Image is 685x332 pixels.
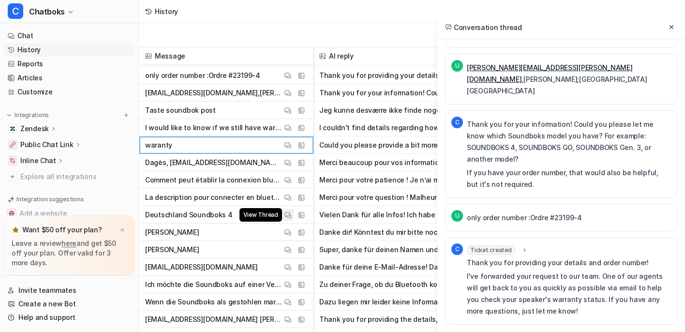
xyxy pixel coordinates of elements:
a: Help and support [4,311,135,324]
a: Articles [4,71,135,85]
img: explore all integrations [8,172,17,181]
button: Vielen Dank für alle Infos! Ich habe dein Anliegen an unser Support-Team weitergeleitet. Ein Agen... [319,206,508,224]
p: Zendesk [20,124,49,134]
button: I couldn't find details regarding how to check if your specific speaker is still under warranty. ... [319,119,508,136]
button: Thank you for your information! Could you please let me know which Soundboks model you have? For ... [319,84,508,102]
p: Inline Chat [20,156,56,166]
p: only order number :Ordre #23199-4 [145,67,260,84]
button: View Thread [282,209,294,221]
img: Zendesk [10,126,15,132]
button: Zu deiner Frage, ob du Bluetooth komplett deaktivieren oder den Zugriff für Gäste sperren kannst,... [319,276,508,293]
a: Customize [4,85,135,99]
p: Thank you for your information! Could you please let me know which Soundboks model you have? For ... [467,119,671,165]
button: Thank you for providing your details and order number! I've forwarded your request to our team. O... [319,67,508,84]
p: Leave a review and get $50 off your plan. Offer valid for 3 more days. [12,239,127,268]
p: Integrations [15,111,49,119]
p: Wenn die Soundboks als gestohlen markiert ist. Kann sie über kabel noch musik abspielen? [145,293,282,311]
p: [PERSON_NAME] [145,241,199,258]
p: only order number :Ordre #23199-4 [467,212,582,224]
button: Dazu liegen mir leider keine Informationen vor. Damit wir dir schnellstmöglich weiterhelfen könne... [319,293,508,311]
a: Reports [4,57,135,71]
img: Add a website [9,211,15,216]
a: Invite teammates [4,284,135,297]
p: If you have your order number, that would also be helpful, but it's not required. [467,167,671,190]
button: Add a websiteAdd a website [4,206,135,221]
p: Taste soundbok post [145,102,216,119]
span: View Thread [239,208,282,222]
p: [EMAIL_ADDRESS][DOMAIN_NAME],[PERSON_NAME];[GEOGRAPHIC_DATA] [GEOGRAPHIC_DATA] [145,84,282,102]
img: expand menu [6,112,13,119]
button: Integrations [4,110,52,120]
a: History [4,43,135,57]
p: ,[PERSON_NAME];[GEOGRAPHIC_DATA] [GEOGRAPHIC_DATA] [467,62,671,97]
img: Public Chat Link [10,142,15,148]
button: Danke dir! Könntest du mir bitte noch mitteilen: - In welchem Land befindest du dich? - Welches S... [319,224,508,241]
button: Jeg kunne desværre ikke finde nogen information om "Taste soundbok post". Kan du venligst give fl... [319,102,508,119]
button: Could you please provide a bit more detail about your warranty question? For example, are you exp... [319,136,508,154]
span: Message [143,47,309,65]
a: [PERSON_NAME][EMAIL_ADDRESS][PERSON_NAME][DOMAIN_NAME] [467,63,633,83]
img: x [119,227,125,233]
a: Create a new Bot [4,297,135,311]
p: Want $50 off your plan? [22,225,102,235]
p: Thank you for providing your details and order number! [467,257,671,269]
p: Comment peut établir la connexion bluetooth ? [145,171,282,189]
span: Chatboks [29,5,65,18]
span: U [451,60,463,72]
a: here [61,239,76,247]
p: Ich möchte die Soundboks auf einer Veranstaltung über Kabel nutzen und eine zweite Soundboks kabe... [145,276,282,293]
p: [PERSON_NAME] [145,224,199,241]
button: Merci pour votre question ! Malheureusement, je ne dispose pas d’informations précises concernant... [319,189,508,206]
p: waranty [145,136,172,154]
span: U [451,210,463,222]
p: Dagès, [EMAIL_ADDRESS][DOMAIN_NAME], [GEOGRAPHIC_DATA] [145,154,282,171]
a: Explore all integrations [4,170,135,183]
span: C [8,3,23,19]
p: I've forwarded your request to our team. One of our agents will get back to you as quickly as pos... [467,271,671,317]
div: History [155,6,178,16]
span: C [451,243,463,255]
button: Thank you for providing the details, [PERSON_NAME]. I've forwarded your request to our team. One ... [319,311,508,328]
span: C [451,117,463,128]
p: Deutschland Soundboks 4 [145,206,233,224]
button: Danke für deine E-Mail-Adresse! Damit ich dein Anliegen an unser Support-Team weiterleiten kann, ... [319,258,508,276]
img: Inline Chat [10,158,15,164]
h2: Conversation thread [445,22,522,32]
p: I would like to know if we still have waranty on our speaker [145,119,282,136]
p: [EMAIL_ADDRESS][DOMAIN_NAME] [PERSON_NAME] [GEOGRAPHIC_DATA] Order #1653-6 [145,311,282,328]
button: Super, danke für deinen Namen und deine E-Mail-Adresse! Damit ich dein Anliegen weiterleiten kann... [319,241,508,258]
img: star [12,226,19,234]
p: Public Chat Link [20,140,74,150]
span: Explore all integrations [20,169,131,184]
button: Merci pour votre patience ! Je n’ai malheureusement pas trouvé d’instructions détaillées sur l’ét... [319,171,508,189]
p: Integration suggestions [16,195,84,204]
a: Chat [4,29,135,43]
span: AI reply [317,47,510,65]
span: Ticket created [467,245,515,255]
p: La description pour connecter en bluetooth n'est pas clair. S'agit il des LED de lumière ou des L... [145,189,282,206]
p: [EMAIL_ADDRESS][DOMAIN_NAME] [145,258,258,276]
img: menu_add.svg [123,112,130,119]
button: Merci beaucoup pour vos informations ! J’ai transmis votre demande à un agent SOUNDBOKS. Un membr... [319,154,508,171]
